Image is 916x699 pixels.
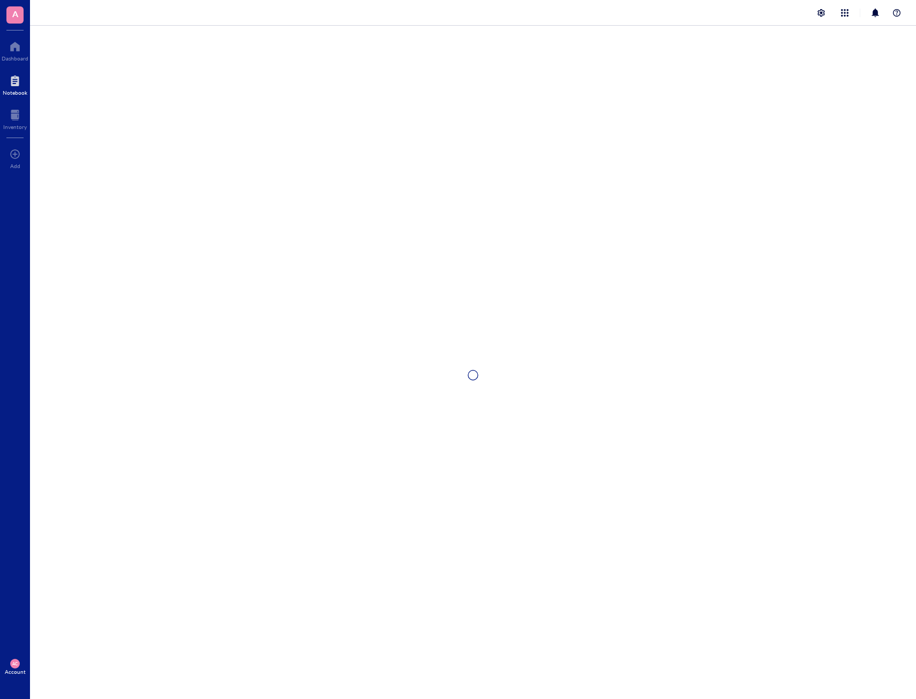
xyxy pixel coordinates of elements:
[10,163,20,169] div: Add
[2,38,28,62] a: Dashboard
[3,107,27,130] a: Inventory
[3,89,27,96] div: Notebook
[2,55,28,62] div: Dashboard
[5,668,26,675] div: Account
[3,124,27,130] div: Inventory
[3,72,27,96] a: Notebook
[12,661,18,666] span: AC
[12,7,18,20] span: A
